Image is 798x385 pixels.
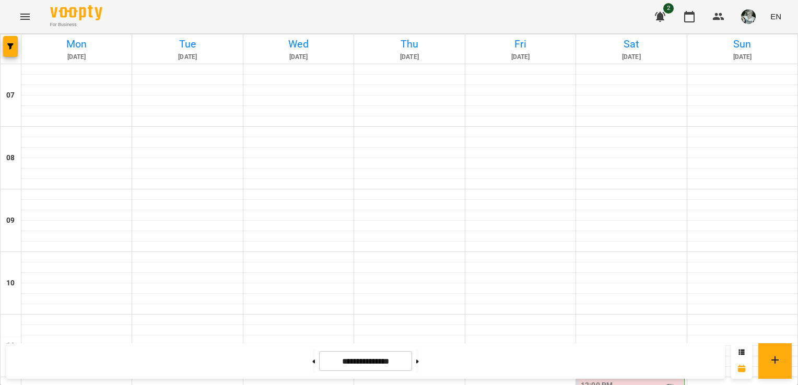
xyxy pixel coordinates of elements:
[13,4,38,29] button: Menu
[741,9,756,24] img: b75cef4f264af7a34768568bb4385639.jpg
[245,36,352,52] h6: Wed
[6,278,15,289] h6: 10
[770,11,781,22] span: EN
[356,36,463,52] h6: Thu
[689,52,796,62] h6: [DATE]
[467,36,574,52] h6: Fri
[6,215,15,226] h6: 09
[23,36,130,52] h6: Mon
[50,21,102,28] span: For Business
[766,7,785,26] button: EN
[356,52,463,62] h6: [DATE]
[134,52,241,62] h6: [DATE]
[50,5,102,20] img: Voopty Logo
[6,90,15,101] h6: 07
[663,3,674,14] span: 2
[245,52,352,62] h6: [DATE]
[6,152,15,164] h6: 08
[689,36,796,52] h6: Sun
[23,52,130,62] h6: [DATE]
[467,52,574,62] h6: [DATE]
[578,36,685,52] h6: Sat
[134,36,241,52] h6: Tue
[578,52,685,62] h6: [DATE]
